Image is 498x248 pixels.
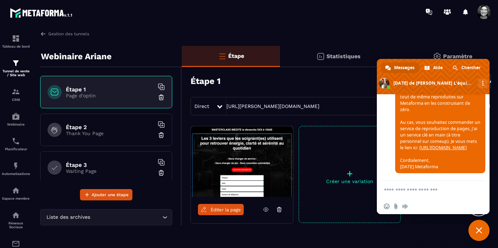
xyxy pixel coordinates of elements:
[2,196,30,200] p: Espace membre
[299,169,400,179] p: +
[12,87,20,96] img: formation
[2,206,30,234] a: social-networksocial-networkRéseaux Sociaux
[40,31,89,37] a: Gestion des tunnels
[45,213,92,221] span: Liste des archives
[433,62,443,73] span: Aide
[158,169,165,176] img: trash
[2,82,30,107] a: formationformationCRM
[400,49,480,170] span: Bonjour [PERSON_NAME], Il n'y a pas de compatibilité pour transférer des templates de tunnels sys...
[226,103,319,109] a: [URL][PERSON_NAME][DOMAIN_NAME]
[316,52,325,61] img: stats.20deebd0.svg
[80,189,132,200] button: Ajouter une étape
[12,162,20,170] img: automations
[211,207,241,212] span: Éditer la page
[218,52,226,60] img: bars-o.4a397970.svg
[66,93,154,98] p: Page d'optin
[158,132,165,139] img: trash
[419,145,467,151] a: [URL][DOMAIN_NAME]
[326,53,361,60] p: Statistiques
[92,213,161,221] input: Search for option
[198,204,244,215] a: Éditer la page
[394,62,415,73] span: Messages
[66,86,154,93] h6: Étape 1
[381,62,419,73] a: Messages
[448,62,485,73] a: Chercher
[393,204,399,209] span: Envoyer un fichier
[433,52,441,61] img: setting-gr.5f69749f.svg
[194,103,209,109] span: Direct
[12,186,20,195] img: automations
[158,94,165,101] img: trash
[2,172,30,176] p: Automatisations
[40,31,46,37] img: arrow
[12,137,20,145] img: scheduler
[420,62,448,73] a: Aide
[66,131,154,136] p: Thank You Page
[2,122,30,126] p: Webinaire
[384,204,390,209] span: Insérer un emoji
[12,211,20,219] img: social-network
[384,181,468,199] textarea: Entrez votre message...
[2,132,30,156] a: schedulerschedulerPlanificateur
[2,156,30,181] a: automationsautomationsAutomatisations
[443,53,472,60] p: Paramètre
[191,76,220,86] h3: Étape 1
[2,98,30,102] p: CRM
[2,69,30,77] p: Tunnel de vente / Site web
[191,126,293,197] img: image
[2,54,30,82] a: formationformationTunnel de vente / Site web
[2,181,30,206] a: automationsautomationsEspace membre
[2,221,30,229] p: Réseaux Sociaux
[12,59,20,67] img: formation
[2,147,30,151] p: Planificateur
[2,29,30,54] a: formationformationTableau de bord
[12,240,20,248] img: email
[92,191,129,198] span: Ajouter une étape
[299,179,400,184] p: Créer une variation
[2,44,30,48] p: Tableau de bord
[12,34,20,43] img: formation
[228,53,244,59] p: Étape
[461,62,480,73] span: Chercher
[10,6,73,19] img: logo
[66,124,154,131] h6: Étape 2
[66,168,154,174] p: Waiting Page
[468,220,490,241] a: Fermer le chat
[40,209,172,225] div: Search for option
[66,162,154,168] h6: Étape 3
[41,49,112,63] p: Webinaire Ariane
[12,112,20,121] img: automations
[2,107,30,132] a: automationsautomationsWebinaire
[402,204,408,209] span: Message audio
